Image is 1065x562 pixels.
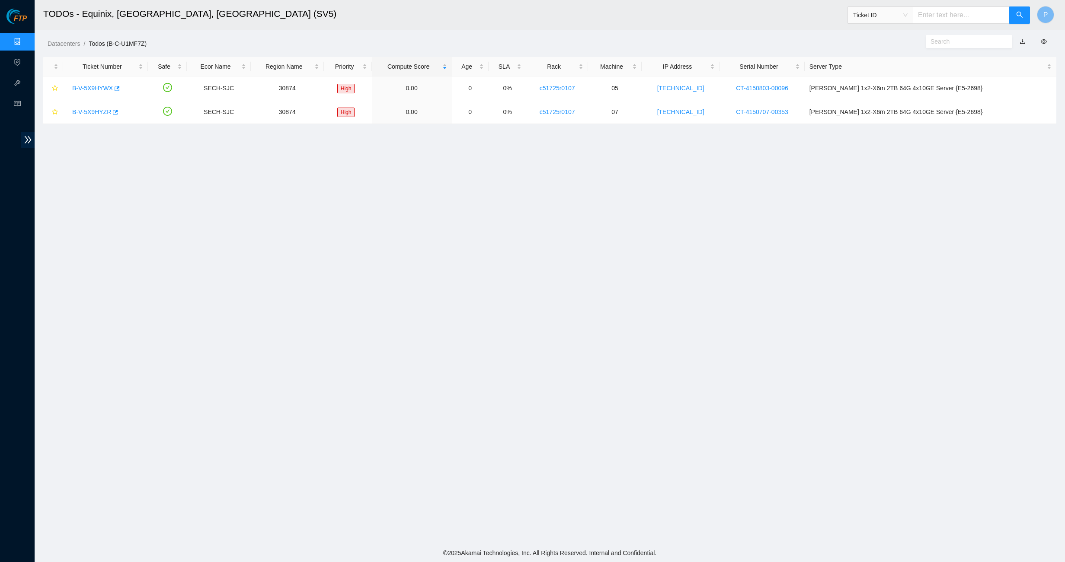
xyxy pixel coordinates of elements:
[251,100,324,124] td: 30874
[805,76,1056,100] td: [PERSON_NAME] 1x2-X6m 2TB 64G 4x10GE Server {E5-2698}
[6,9,44,24] img: Akamai Technologies
[372,100,452,124] td: 0.00
[163,83,172,92] span: check-circle
[657,85,704,92] a: [TECHNICAL_ID]
[187,76,250,100] td: SECH-SJC
[452,100,489,124] td: 0
[588,100,642,124] td: 07
[48,40,80,47] a: Datacenters
[452,76,489,100] td: 0
[14,96,21,114] span: read
[736,108,788,115] a: CT-4150707-00353
[1013,35,1032,48] button: download
[489,76,526,100] td: 0%
[1043,10,1048,20] span: P
[913,6,1010,24] input: Enter text here...
[14,15,27,23] span: FTP
[372,76,452,100] td: 0.00
[21,132,35,148] span: double-right
[6,16,27,27] a: Akamai TechnologiesFTP
[736,85,788,92] a: CT-4150803-00096
[52,109,58,116] span: star
[1041,38,1047,44] span: eye
[48,105,58,119] button: star
[540,108,575,115] a: c51725r0107
[163,107,172,116] span: check-circle
[72,85,113,92] a: B-V-5X9HYWX
[337,84,355,93] span: High
[337,108,355,117] span: High
[1016,11,1023,19] span: search
[853,9,908,22] span: Ticket ID
[1009,6,1030,24] button: search
[805,100,1056,124] td: [PERSON_NAME] 1x2-X6m 2TB 64G 4x10GE Server {E5-2698}
[52,85,58,92] span: star
[657,108,704,115] a: [TECHNICAL_ID]
[931,37,1001,46] input: Search
[251,76,324,100] td: 30874
[588,76,642,100] td: 05
[540,85,575,92] a: c51725r0107
[72,108,111,115] a: B-V-5X9HYZR
[89,40,147,47] a: Todos (B-C-U1MF7Z)
[35,544,1065,562] footer: © 2025 Akamai Technologies, Inc. All Rights Reserved. Internal and Confidential.
[83,40,85,47] span: /
[48,81,58,95] button: star
[1020,38,1026,45] a: download
[187,100,250,124] td: SECH-SJC
[489,100,526,124] td: 0%
[1037,6,1054,23] button: P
